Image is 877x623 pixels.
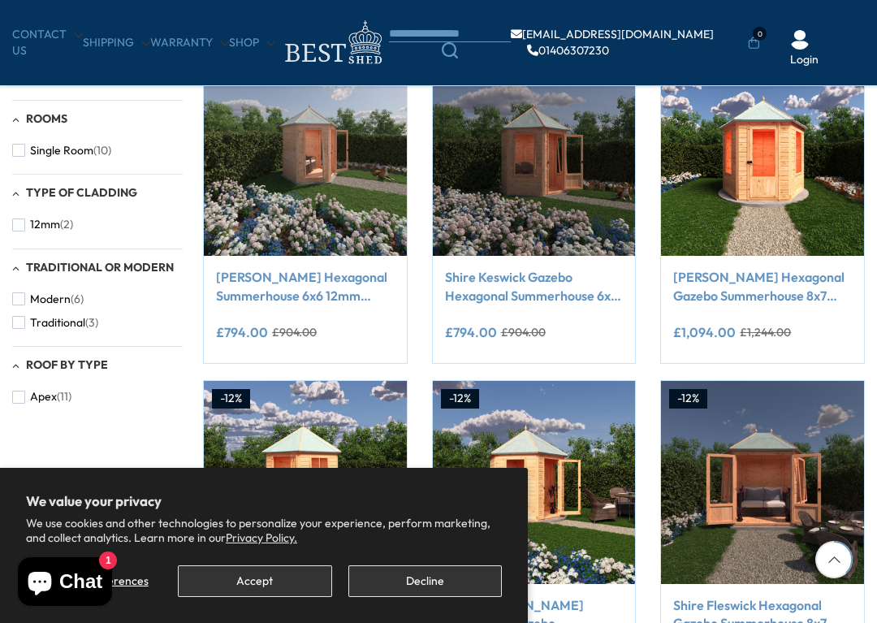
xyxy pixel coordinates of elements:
[275,16,389,69] img: logo
[389,42,511,58] a: Search
[527,45,609,56] a: 01406307230
[272,327,317,338] del: £904.00
[216,326,268,339] ins: £794.00
[26,260,174,275] span: Traditional or Modern
[673,326,736,339] ins: £1,094.00
[12,27,83,58] a: CONTACT US
[30,390,57,404] span: Apex
[12,385,71,409] button: Apex
[740,327,791,338] del: £1,244.00
[669,389,707,409] div: -12%
[790,30,810,50] img: User Icon
[26,111,67,126] span: Rooms
[441,389,479,409] div: -12%
[212,389,250,409] div: -12%
[85,316,98,330] span: (3)
[511,28,714,40] a: [EMAIL_ADDRESS][DOMAIN_NAME]
[12,213,73,236] button: 12mm
[753,27,767,41] span: 0
[26,357,108,372] span: Roof By Type
[790,52,819,68] a: Login
[673,268,852,305] a: [PERSON_NAME] Hexagonal Gazebo Summerhouse 8x7 12mm Cladding
[229,35,275,51] a: Shop
[30,218,60,231] span: 12mm
[445,326,497,339] ins: £794.00
[57,390,71,404] span: (11)
[178,565,331,597] button: Accept
[26,185,137,200] span: Type of Cladding
[226,530,297,545] a: Privacy Policy.
[26,494,502,508] h2: We value your privacy
[12,311,98,335] button: Traditional
[93,144,111,158] span: (10)
[83,35,150,51] a: Shipping
[30,144,93,158] span: Single Room
[13,557,117,610] inbox-online-store-chat: Shopify online store chat
[216,268,395,305] a: [PERSON_NAME] Hexagonal Summerhouse 6x6 12mm Cladding
[501,327,546,338] del: £904.00
[445,268,624,305] a: Shire Keswick Gazebo Hexagonal Summerhouse 6x6 12mm Cladding
[348,565,502,597] button: Decline
[30,316,85,330] span: Traditional
[71,292,84,306] span: (6)
[60,218,73,231] span: (2)
[12,288,84,311] button: Modern
[150,35,229,51] a: Warranty
[26,516,502,545] p: We use cookies and other technologies to personalize your experience, perform marketing, and coll...
[30,292,71,306] span: Modern
[748,35,760,51] a: 0
[12,139,111,162] button: Single Room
